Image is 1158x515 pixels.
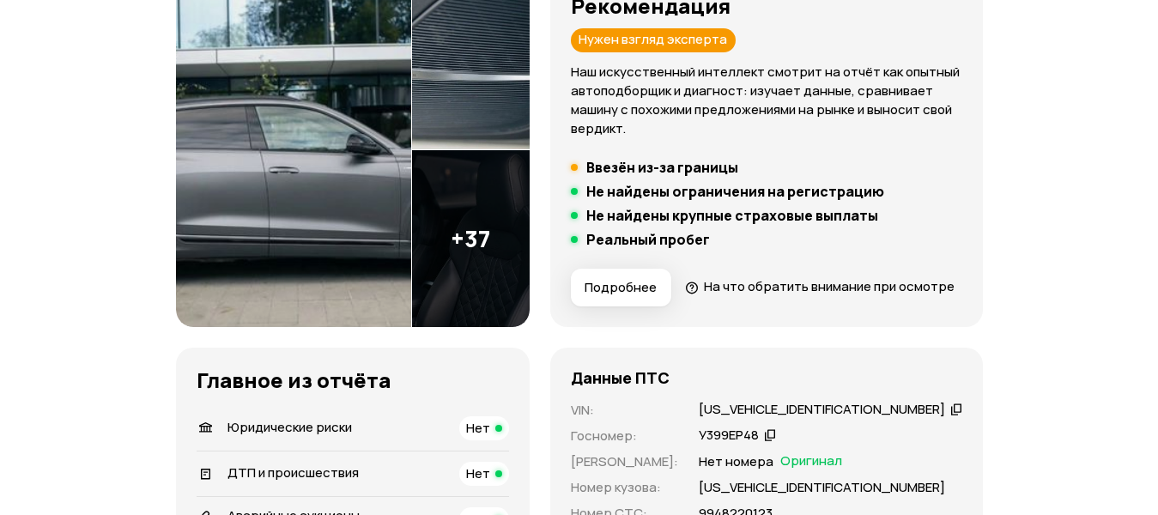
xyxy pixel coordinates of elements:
button: Подробнее [571,269,671,306]
a: На что обратить внимание при осмотре [685,277,955,295]
p: Госномер : [571,427,678,445]
div: У399ЕР48 [699,427,759,445]
div: Нужен взгляд эксперта [571,28,736,52]
p: [PERSON_NAME] : [571,452,678,471]
span: Оригинал [780,452,842,471]
p: [US_VEHICLE_IDENTIFICATION_NUMBER] [699,478,945,497]
h5: Реальный пробег [586,231,710,248]
span: Юридические риски [227,418,352,436]
h5: Ввезён из-за границы [586,159,738,176]
h3: Главное из отчёта [197,368,509,392]
p: Номер кузова : [571,478,678,497]
p: VIN : [571,401,678,420]
span: Нет [466,419,490,437]
h5: Не найдены крупные страховые выплаты [586,207,878,224]
p: Наш искусственный интеллект смотрит на отчёт как опытный автоподборщик и диагност: изучает данные... [571,63,962,138]
h4: Данные ПТС [571,368,670,387]
span: На что обратить внимание при осмотре [704,277,955,295]
div: [US_VEHICLE_IDENTIFICATION_NUMBER] [699,401,945,419]
p: Нет номера [699,452,773,471]
span: Нет [466,464,490,482]
span: ДТП и происшествия [227,463,359,482]
span: Подробнее [585,279,657,296]
h5: Не найдены ограничения на регистрацию [586,183,884,200]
